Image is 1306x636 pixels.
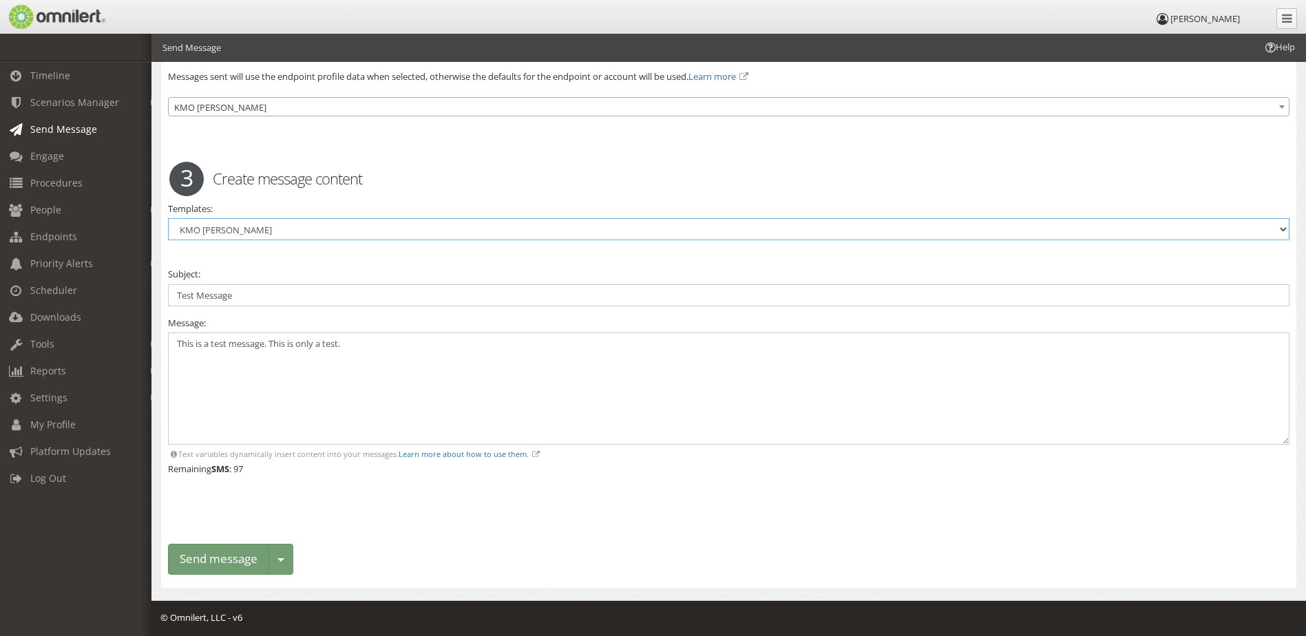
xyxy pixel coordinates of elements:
[30,471,66,485] span: Log Out
[30,391,67,404] span: Settings
[233,463,243,475] span: 97
[30,149,64,162] span: Engage
[168,70,1289,83] p: Messages sent will use the endpoint profile data when selected, otherwise the defaults for the en...
[168,544,269,575] button: Send message
[688,70,736,83] a: Learn more
[30,418,76,431] span: My Profile
[30,445,111,458] span: Platform Updates
[162,41,221,54] li: Send Message
[211,463,229,475] strong: SMS
[169,162,204,196] span: 3
[30,364,66,377] span: Reports
[1263,41,1295,54] span: Help
[30,230,77,243] span: Endpoints
[30,337,54,350] span: Tools
[168,317,206,330] label: Message:
[30,96,119,109] span: Scenarios Manager
[30,123,97,136] span: Send Message
[31,10,59,22] span: Help
[168,449,1289,459] div: Text variables dynamically insert content into your messages.
[1170,12,1240,25] span: [PERSON_NAME]
[30,284,77,297] span: Scheduler
[168,284,1289,306] input: Subject
[30,310,81,324] span: Downloads
[30,257,93,270] span: Priority Alerts
[30,69,70,82] span: Timeline
[30,176,83,189] span: Procedures
[168,268,200,281] label: Subject:
[168,97,1289,116] span: KMO MACK
[168,202,213,215] label: Templates:
[160,611,242,624] span: © Omnilert, LLC - v6
[159,168,1298,189] h2: Create message content
[30,203,61,216] span: People
[1276,8,1297,29] a: Collapse Menu
[168,463,231,475] span: Remaining :
[7,5,105,29] img: Omnilert
[399,449,529,459] a: Learn more about how to use them.
[169,98,1289,117] span: KMO MACK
